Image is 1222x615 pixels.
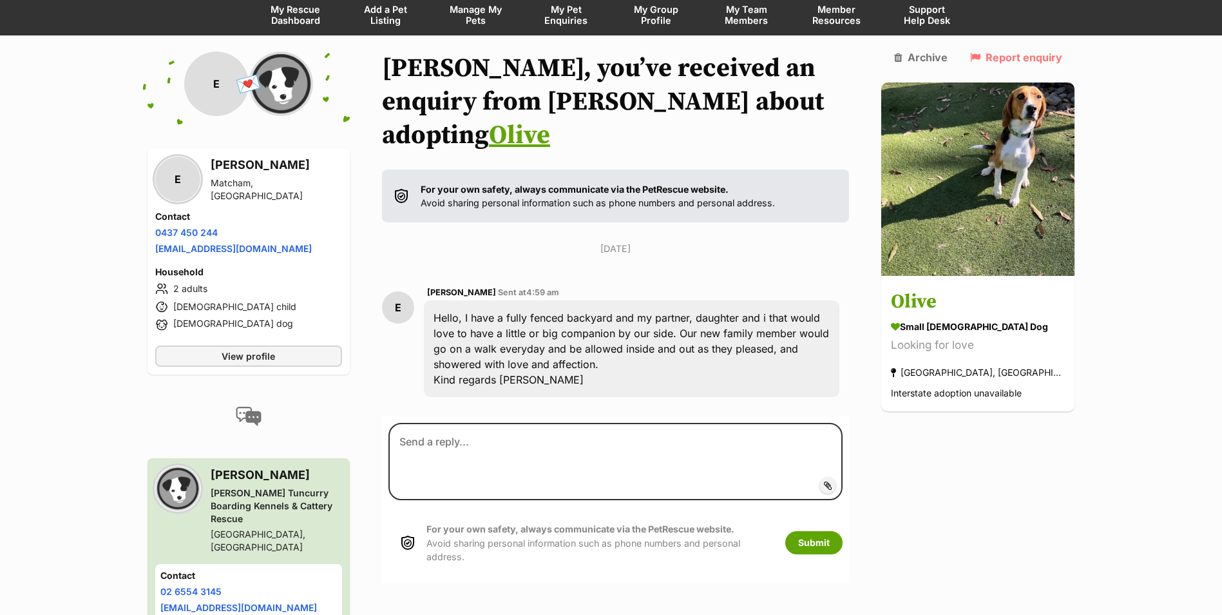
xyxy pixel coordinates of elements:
div: small [DEMOGRAPHIC_DATA] Dog [891,320,1065,334]
li: [DEMOGRAPHIC_DATA] child [155,299,342,315]
div: Looking for love [891,337,1065,355]
span: Add a Pet Listing [357,4,415,26]
div: E [382,291,414,324]
div: Hello, I have a fully fenced backyard and my partner, daughter and i that would love to have a li... [424,300,840,397]
span: [PERSON_NAME] [427,288,496,297]
a: Olive [489,119,550,151]
a: [EMAIL_ADDRESS][DOMAIN_NAME] [160,602,317,613]
span: Member Resources [808,4,866,26]
span: Interstate adoption unavailable [891,388,1022,399]
div: [GEOGRAPHIC_DATA], [GEOGRAPHIC_DATA] [891,364,1065,382]
button: Submit [785,531,843,554]
span: 4:59 am [526,288,559,297]
p: Avoid sharing personal information such as phone numbers and personal address. [426,522,772,563]
h3: [PERSON_NAME] [211,156,342,174]
a: 02 6554 3145 [160,586,222,597]
a: View profile [155,346,342,367]
h4: Contact [155,210,342,223]
span: Sent at [498,288,559,297]
span: Manage My Pets [447,4,505,26]
div: [GEOGRAPHIC_DATA], [GEOGRAPHIC_DATA] [211,528,342,554]
h4: Contact [160,569,337,582]
span: My Group Profile [627,4,685,26]
span: My Rescue Dashboard [267,4,325,26]
img: Olive [881,83,1074,276]
h4: Household [155,266,342,278]
img: conversation-icon-4a6f8262b818ee0b60e3300018af0b2d0b884aa5de6e9bcb8d3d4eeb1a70a7c4.svg [236,407,262,426]
h3: Olive [891,288,1065,317]
a: [EMAIL_ADDRESS][DOMAIN_NAME] [155,243,312,254]
div: E [155,157,200,202]
a: Report enquiry [970,52,1062,63]
h3: [PERSON_NAME] [211,466,342,484]
div: Matcham, [GEOGRAPHIC_DATA] [211,177,342,202]
img: Forster Tuncurry Boarding Kennels & Cattery Rescue profile pic [155,466,200,511]
li: 2 adults [155,281,342,297]
img: Forster Tuncurry Boarding Kennels & Cattery Rescue profile pic [249,52,313,116]
span: View profile [222,349,275,363]
span: Support Help Desk [898,4,956,26]
a: Olive small [DEMOGRAPHIC_DATA] Dog Looking for love [GEOGRAPHIC_DATA], [GEOGRAPHIC_DATA] Intersta... [881,278,1074,412]
span: My Pet Enquiries [537,4,595,26]
div: E [184,52,249,116]
h1: [PERSON_NAME], you’ve received an enquiry from [PERSON_NAME] about adopting [382,52,850,152]
strong: For your own safety, always communicate via the PetRescue website. [421,184,729,195]
p: [DATE] [382,242,850,255]
span: My Team Members [718,4,776,26]
li: [DEMOGRAPHIC_DATA] dog [155,317,342,333]
strong: For your own safety, always communicate via the PetRescue website. [426,523,734,534]
a: Archive [894,52,948,63]
span: 💌 [234,70,263,98]
a: 0437 450 244 [155,227,218,238]
p: Avoid sharing personal information such as phone numbers and personal address. [421,182,775,210]
div: [PERSON_NAME] Tuncurry Boarding Kennels & Cattery Rescue [211,487,342,525]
